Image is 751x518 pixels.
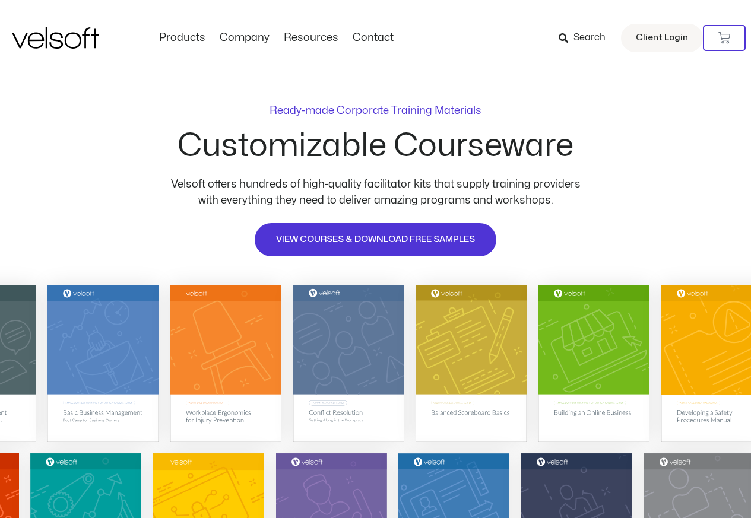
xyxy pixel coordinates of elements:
[178,130,573,162] h2: Customizable Courseware
[162,176,590,208] p: Velsoft offers hundreds of high-quality facilitator kits that supply training providers with ever...
[270,106,481,116] p: Ready-made Corporate Training Materials
[276,233,475,247] span: VIEW COURSES & DOWNLOAD FREE SAMPLES
[213,31,277,45] a: CompanyMenu Toggle
[559,28,614,48] a: Search
[346,31,401,45] a: ContactMenu Toggle
[636,30,688,46] span: Client Login
[12,27,99,49] img: Velsoft Training Materials
[152,31,401,45] nav: Menu
[621,24,703,52] a: Client Login
[152,31,213,45] a: ProductsMenu Toggle
[573,30,606,46] span: Search
[253,222,498,258] a: VIEW COURSES & DOWNLOAD FREE SAMPLES
[277,31,346,45] a: ResourcesMenu Toggle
